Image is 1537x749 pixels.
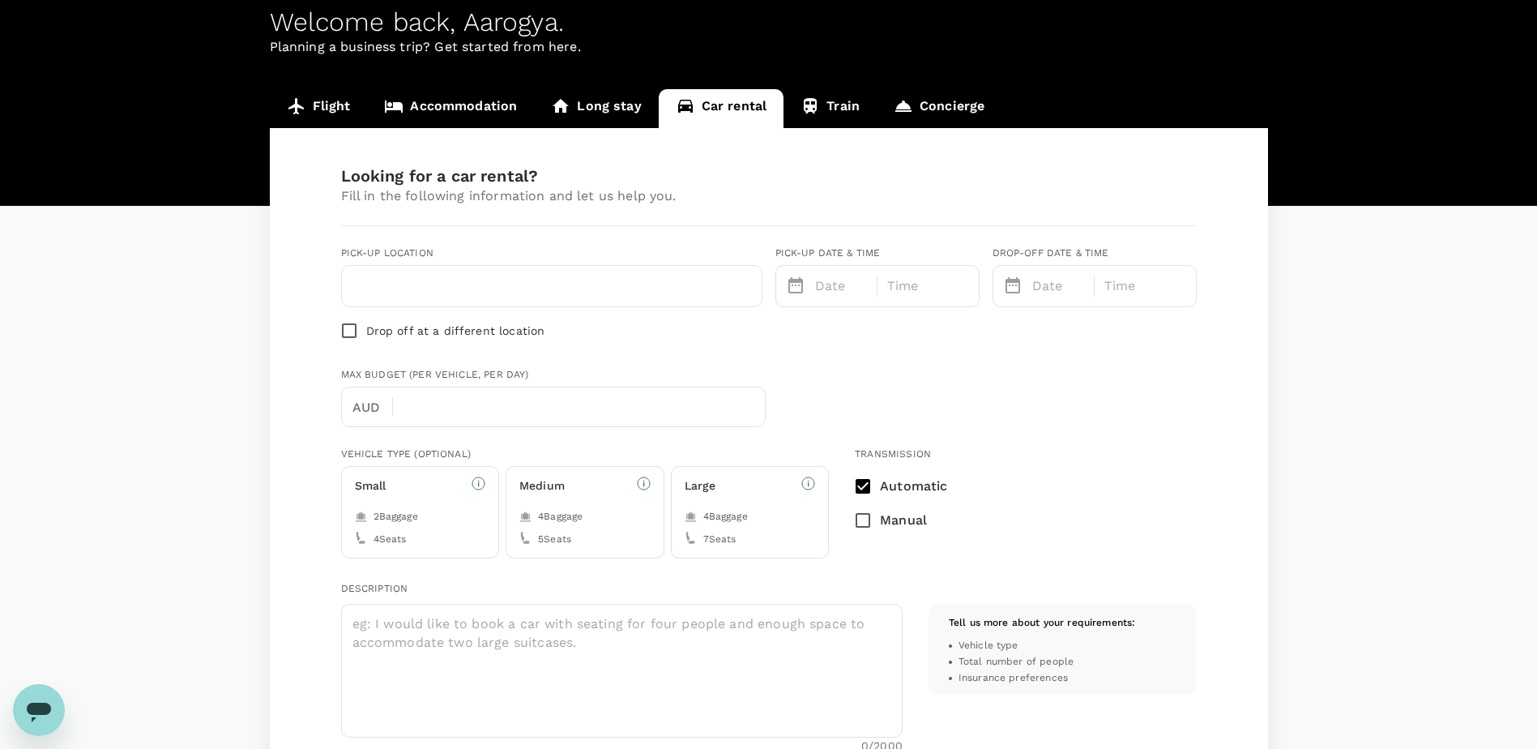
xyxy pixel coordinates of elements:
[270,7,1268,37] div: Welcome back , Aarogya .
[958,670,1068,687] span: Insurance preferences
[341,167,1197,186] h3: Looking for a car rental?
[270,37,1268,57] p: Planning a business trip? Get started from here.
[367,89,534,128] a: Accommodation
[659,89,784,128] a: Car rental
[775,246,980,262] div: Pick-up date & time
[993,246,1197,262] div: Drop-off date & time
[341,246,552,262] div: Pick-up location
[374,532,407,548] span: 4 Seats
[880,511,927,530] p: Manual
[958,654,1074,670] span: Total number of people
[949,617,1136,628] span: Tell us more about your requirements:
[355,477,386,495] h6: Small
[703,532,736,548] span: 7 Seats
[815,276,868,296] p: Date
[703,509,748,525] span: 4 Baggage
[366,323,545,339] p: Drop off at a different location
[1032,276,1085,296] p: Date
[270,89,368,128] a: Flight
[887,276,919,296] p: Time
[13,684,65,736] iframe: Button to launch messaging window
[877,89,1001,128] a: Concierge
[538,532,571,548] span: 5 Seats
[958,638,1018,654] span: Vehicle type
[685,477,716,495] h6: Large
[855,447,960,463] div: Transmission
[341,367,766,383] div: Max Budget (per vehicle, per day)
[341,186,1197,206] p: Fill in the following information and let us help you.
[519,477,565,495] h6: Medium
[783,89,877,128] a: Train
[341,447,830,463] div: Vehicle type (optional)
[880,477,947,496] p: Automatic
[1104,276,1136,296] p: Time
[538,509,583,525] span: 4 Baggage
[374,509,418,525] span: 2 Baggage
[352,398,392,417] p: AUD
[534,89,658,128] a: Long stay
